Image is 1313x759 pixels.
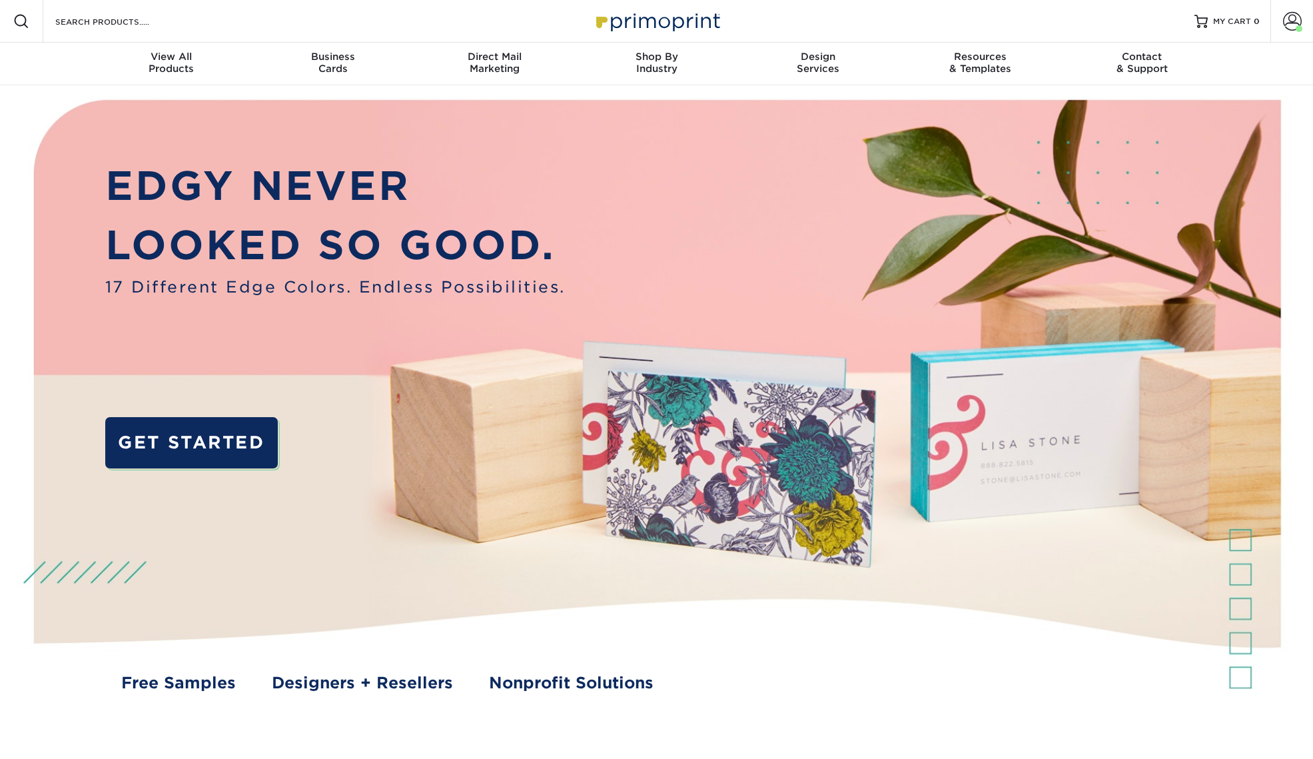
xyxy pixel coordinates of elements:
span: Resources [899,51,1061,63]
div: Services [737,51,899,75]
span: 0 [1254,17,1260,26]
img: Primoprint [590,7,723,35]
div: Industry [576,51,737,75]
span: Direct Mail [414,51,576,63]
span: MY CART [1213,16,1251,27]
div: Cards [252,51,414,75]
span: 17 Different Edge Colors. Endless Possibilities. [105,275,566,299]
div: & Templates [899,51,1061,75]
a: BusinessCards [252,43,414,85]
span: Business [252,51,414,63]
a: GET STARTED [105,417,278,469]
a: DesignServices [737,43,899,85]
a: Direct MailMarketing [414,43,576,85]
a: Designers + Resellers [272,671,453,694]
a: View AllProducts [91,43,252,85]
div: & Support [1061,51,1223,75]
a: Shop ByIndustry [576,43,737,85]
span: Shop By [576,51,737,63]
span: View All [91,51,252,63]
a: Contact& Support [1061,43,1223,85]
a: Resources& Templates [899,43,1061,85]
div: Marketing [414,51,576,75]
input: SEARCH PRODUCTS..... [54,13,184,29]
p: LOOKED SO GOOD. [105,216,566,275]
p: EDGY NEVER [105,157,566,216]
a: Free Samples [121,671,236,694]
a: Nonprofit Solutions [489,671,654,694]
div: Products [91,51,252,75]
span: Contact [1061,51,1223,63]
span: Design [737,51,899,63]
